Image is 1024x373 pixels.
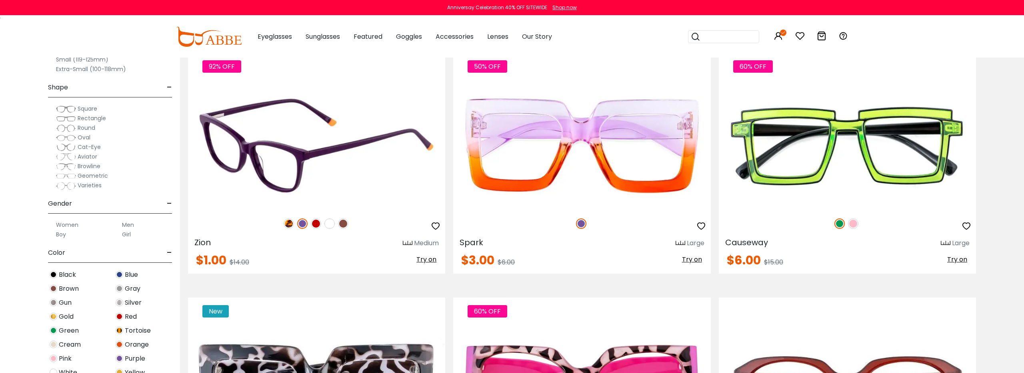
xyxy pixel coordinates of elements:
span: Square [78,105,97,113]
span: Try on [416,255,436,264]
span: Rectangle [78,114,106,122]
span: Causeway [725,237,768,248]
img: Green [50,327,57,334]
div: Large [687,238,704,248]
div: Shop now [552,4,577,11]
img: Rectangle.png [56,115,76,123]
span: New [202,305,229,317]
span: Pink [59,354,72,363]
span: Gray [125,284,140,294]
img: Square.png [56,105,76,113]
label: Men [122,220,134,230]
button: Try on [414,254,439,265]
img: Brown [338,218,348,229]
span: Round [78,124,95,132]
span: Browline [78,162,100,170]
img: Gray [116,285,123,292]
span: Purple [125,354,145,363]
span: Orange [125,340,149,349]
span: Shape [48,78,68,97]
span: 92% OFF [202,60,241,73]
button: Try on [680,254,704,265]
img: Round.png [56,124,76,132]
span: Spark [460,237,483,248]
span: Silver [125,298,142,308]
img: size ruler [676,240,685,246]
span: $3.00 [461,252,494,269]
img: Gold [50,313,57,320]
span: - [167,243,172,262]
span: Try on [947,255,967,264]
span: Lenses [487,32,508,41]
img: size ruler [941,240,950,246]
span: Gender [48,194,72,213]
span: Varieties [78,181,102,189]
img: Purple [116,355,123,362]
img: Pink [50,355,57,362]
span: Goggles [396,32,422,41]
span: Eyeglasses [258,32,292,41]
label: Small (119-125mm) [56,55,108,64]
img: Black [50,271,57,278]
label: Women [56,220,78,230]
span: $15.00 [764,258,783,267]
img: Brown [50,285,57,292]
span: Gun [59,298,72,308]
span: Sunglasses [306,32,340,41]
img: size ruler [403,240,412,246]
img: Green Causeway - Plastic ,Universal Bridge Fit [719,81,976,210]
span: Our Story [522,32,552,41]
img: White [324,218,335,229]
span: Black [59,270,76,280]
span: 60% OFF [733,60,773,73]
span: Tortoise [125,326,151,335]
a: Purple Zion - Acetate ,Universal Bridge Fit [188,81,445,210]
div: Medium [414,238,439,248]
img: Cat-Eye.png [56,143,76,151]
label: Boy [56,230,66,239]
span: Gold [59,312,74,321]
span: Cat-Eye [78,143,101,151]
span: Oval [78,133,90,141]
label: Girl [122,230,131,239]
span: $6.00 [727,252,761,269]
img: abbeglasses.com [176,27,242,47]
span: Cream [59,340,81,349]
span: Geometric [78,172,108,180]
button: Try on [945,254,970,265]
span: Accessories [436,32,474,41]
span: Try on [682,255,702,264]
span: $14.00 [230,258,249,267]
img: Geometric.png [56,172,76,180]
span: - [167,194,172,213]
span: Color [48,243,65,262]
span: Green [59,326,79,335]
span: Red [125,312,137,321]
img: Purple Spark - Plastic ,Universal Bridge Fit [453,81,710,210]
img: Aviator.png [56,153,76,161]
img: Orange [116,341,123,348]
span: 60% OFF [468,305,507,317]
span: $6.00 [498,258,515,267]
div: Anniversay Celebration 40% OFF SITEWIDE [447,4,547,11]
img: Silver [116,299,123,306]
img: Oval.png [56,134,76,142]
span: - [167,78,172,97]
span: Zion [194,237,211,248]
span: Aviator [78,153,97,161]
span: 50% OFF [468,60,507,73]
img: Tortoise [116,327,123,334]
img: Varieties.png [56,182,76,190]
img: Leopard [284,218,294,229]
img: Pink [848,218,858,229]
img: Browline.png [56,163,76,171]
img: Red [311,218,321,229]
span: Blue [125,270,138,280]
a: Shop now [548,4,577,11]
span: Brown [59,284,79,294]
img: Gun [50,299,57,306]
img: Purple [297,218,308,229]
span: Featured [354,32,382,41]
